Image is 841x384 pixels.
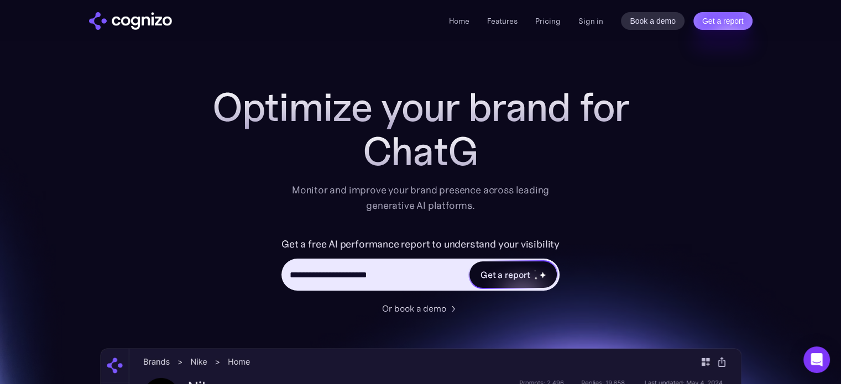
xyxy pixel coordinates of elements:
label: Get a free AI performance report to understand your visibility [281,235,560,253]
img: star [539,271,546,278]
a: Get a report [693,12,753,30]
a: Features [487,16,518,26]
div: Get a report [480,268,530,281]
a: Book a demo [621,12,685,30]
a: Get a reportstarstarstar [468,260,558,289]
a: home [89,12,172,30]
h1: Optimize your brand for [200,85,642,129]
a: Pricing [535,16,561,26]
div: ChatG [200,129,642,173]
img: star [534,270,536,271]
a: Or book a demo [382,302,459,315]
a: Home [449,16,469,26]
div: Or book a demo [382,302,446,315]
form: Hero URL Input Form [281,235,560,296]
div: Monitor and improve your brand presence across leading generative AI platforms. [285,182,557,213]
div: Open Intercom Messenger [803,346,830,373]
img: star [534,276,538,280]
a: Sign in [578,14,603,28]
img: cognizo logo [89,12,172,30]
